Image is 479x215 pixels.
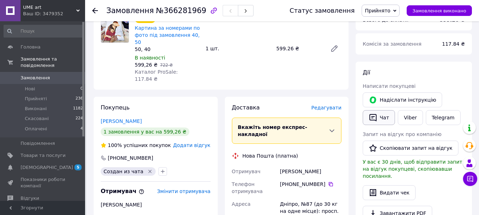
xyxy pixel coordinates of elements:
[311,105,341,111] span: Редагувати
[398,110,423,125] a: Viber
[21,176,66,189] span: Показники роботи компанії
[273,44,324,53] div: 599.26 ₴
[173,142,210,148] span: Додати відгук
[25,96,47,102] span: Прийняті
[412,8,466,13] span: Замовлення виконано
[25,115,49,122] span: Скасовані
[23,4,76,11] span: UME art
[365,8,390,13] span: Прийнято
[76,115,83,122] span: 224
[363,185,416,200] button: Видати чек
[101,104,130,111] span: Покупець
[241,152,300,159] div: Нова Пошта (платна)
[25,86,35,92] span: Нові
[363,41,422,47] span: Комісія за замовлення
[80,86,83,92] span: 0
[21,152,66,159] span: Товари та послуги
[135,46,200,53] div: 50, 40
[157,188,211,194] span: Змінити отримувача
[156,6,206,15] span: №366281969
[442,41,465,47] span: 117.84 ₴
[238,124,307,137] span: Вкажіть номер експрес-накладної
[101,188,144,194] span: Отримувач
[21,44,40,50] span: Головна
[363,159,462,179] span: У вас є 30 днів, щоб відправити запит на відгук покупцеві, скопіювавши посилання.
[280,181,341,188] div: [PHONE_NUMBER]
[363,92,442,107] button: Надіслати інструкцію
[440,17,465,23] b: 599.26 ₴
[203,44,274,53] div: 1 шт.
[104,169,143,174] span: Создан из чата
[135,25,200,45] a: Картина за номерами по фото під замовлення 40, 50
[23,11,85,17] div: Ваш ID: 3479352
[407,5,472,16] button: Замовлення виконано
[108,142,122,148] span: 100%
[363,83,416,89] span: Написати покупцеві
[4,25,84,38] input: Пошук
[21,75,50,81] span: Замовлення
[73,106,83,112] span: 1182
[279,165,343,178] div: [PERSON_NAME]
[107,154,154,162] div: [PHONE_NUMBER]
[106,6,154,15] span: Замовлення
[101,142,171,149] div: успішних покупок
[21,164,73,171] span: [DEMOGRAPHIC_DATA]
[101,15,129,43] img: Картина за номерами по фото під замовлення 40, 50
[21,195,39,202] span: Відгуки
[327,41,341,56] a: Редагувати
[363,110,395,125] button: Чат
[21,140,55,147] span: Повідомлення
[232,201,251,207] span: Адреса
[135,69,178,82] span: Каталог ProSale: 117.84 ₴
[25,106,47,112] span: Виконані
[463,172,477,186] button: Чат з покупцем
[135,62,157,68] span: 599,26 ₴
[363,69,370,76] span: Дії
[101,128,189,136] div: 1 замовлення у вас на 599,26 ₴
[232,104,260,111] span: Доставка
[101,118,142,124] a: [PERSON_NAME]
[74,164,82,170] span: 5
[80,126,83,132] span: 4
[363,141,458,155] button: Скопіювати запит на відгук
[160,63,173,68] span: 722 ₴
[147,169,153,174] svg: Видалити мітку
[426,110,461,125] a: Telegram
[135,55,165,61] span: В наявності
[25,126,47,132] span: Оплачені
[21,56,85,69] span: Замовлення та повідомлення
[363,131,441,137] span: Запит на відгук про компанію
[76,96,83,102] span: 236
[101,201,211,208] div: [PERSON_NAME]
[232,169,261,174] span: Отримувач
[232,181,263,194] span: Телефон отримувача
[363,17,408,23] span: Всього до сплати
[92,7,98,14] div: Повернутися назад
[290,7,355,14] div: Статус замовлення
